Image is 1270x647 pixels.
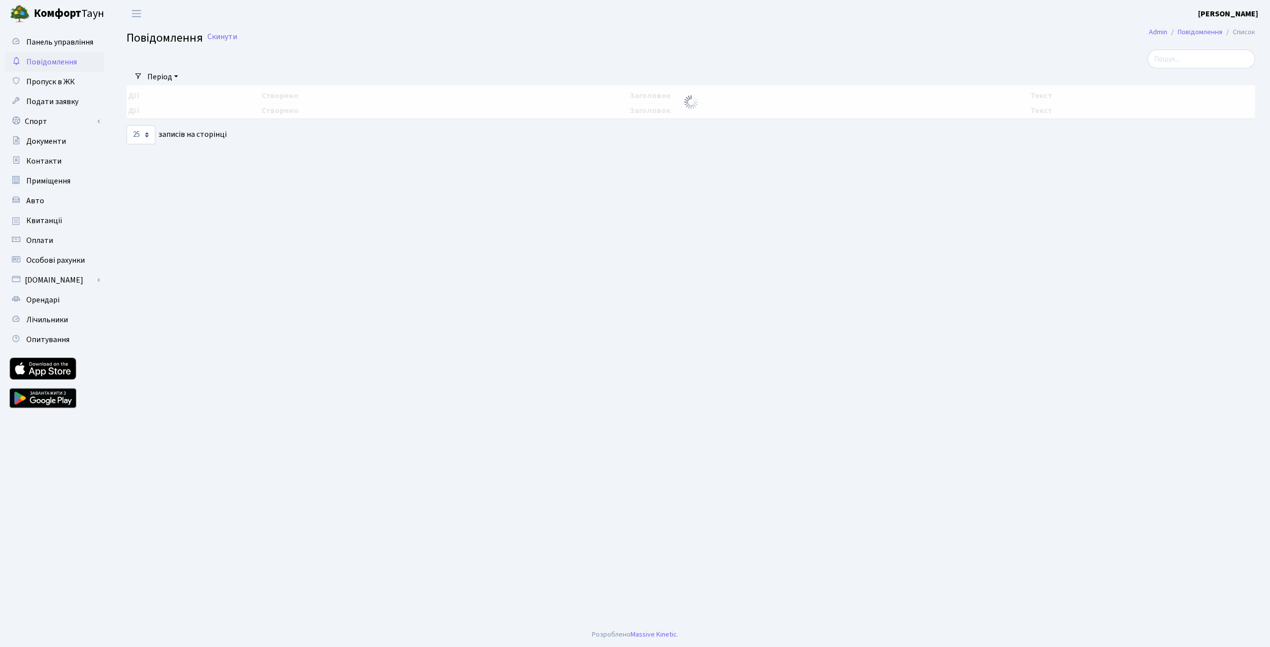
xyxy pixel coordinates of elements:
img: logo.png [10,4,30,24]
span: Документи [26,136,66,147]
span: Пропуск в ЖК [26,76,75,87]
span: Лічильники [26,314,68,325]
span: Приміщення [26,176,70,186]
span: Таун [34,5,104,22]
a: Massive Kinetic [631,629,677,640]
span: Контакти [26,156,62,167]
a: Пропуск в ЖК [5,72,104,92]
button: Переключити навігацію [124,5,149,22]
img: Обробка... [683,94,699,110]
a: [DOMAIN_NAME] [5,270,104,290]
span: Повідомлення [26,57,77,67]
span: Особові рахунки [26,255,85,266]
a: Скинути [207,32,237,42]
a: Подати заявку [5,92,104,112]
a: Повідомлення [5,52,104,72]
a: Авто [5,191,104,211]
a: Оплати [5,231,104,250]
span: Повідомлення [127,29,203,47]
a: Опитування [5,330,104,350]
a: Період [143,68,182,85]
span: Авто [26,195,44,206]
a: Орендарі [5,290,104,310]
a: Спорт [5,112,104,131]
input: Пошук... [1147,50,1255,68]
div: Розроблено . [592,629,678,640]
span: Подати заявку [26,96,78,107]
span: Орендарі [26,294,60,305]
a: Admin [1149,27,1167,37]
a: Контакти [5,151,104,171]
a: Квитанції [5,211,104,231]
a: Документи [5,131,104,151]
a: Повідомлення [1178,27,1222,37]
a: Панель управління [5,32,104,52]
span: Опитування [26,334,69,345]
a: [PERSON_NAME] [1198,8,1258,20]
span: Панель управління [26,37,93,48]
nav: breadcrumb [1134,22,1270,43]
span: Оплати [26,235,53,246]
span: Квитанції [26,215,63,226]
a: Особові рахунки [5,250,104,270]
b: [PERSON_NAME] [1198,8,1258,19]
label: записів на сторінці [127,125,227,144]
a: Приміщення [5,171,104,191]
li: Список [1222,27,1255,38]
a: Лічильники [5,310,104,330]
b: Комфорт [34,5,81,21]
select: записів на сторінці [127,125,155,144]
